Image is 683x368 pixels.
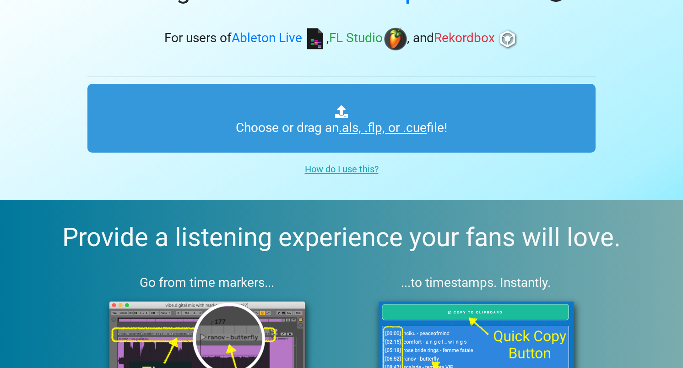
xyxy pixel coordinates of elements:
h2: Provide a listening experience your fans will love. [22,222,661,253]
h3: ...to timestamps. Instantly. [357,275,596,291]
h3: For users of , , and [87,27,596,50]
img: ableton.png [304,27,326,50]
span: Rekordbox [434,31,495,46]
h3: Go from time markers... [87,275,327,291]
img: rb.png [496,27,519,50]
u: How do I use this? [305,164,379,175]
span: Ableton Live [232,31,302,46]
span: FL Studio [329,31,383,46]
img: fl.png [384,27,407,50]
iframe: Drift Widget Chat Controller [637,322,672,357]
